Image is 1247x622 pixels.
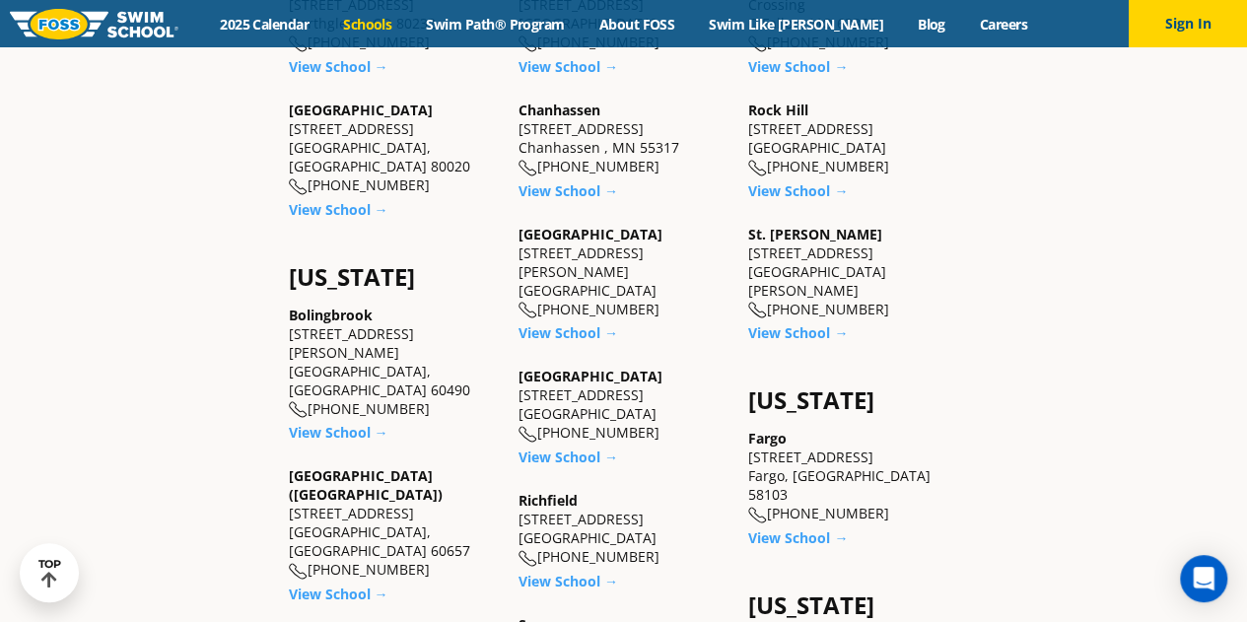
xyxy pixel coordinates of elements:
[748,160,767,176] img: location-phone-o-icon.svg
[748,302,767,318] img: location-phone-o-icon.svg
[748,429,787,448] a: Fargo
[962,15,1044,34] a: Careers
[748,101,808,119] a: Rock Hill
[203,15,326,34] a: 2025 Calendar
[519,302,537,318] img: location-phone-o-icon.svg
[289,423,388,442] a: View School →
[289,200,388,219] a: View School →
[748,181,848,200] a: View School →
[519,101,600,119] a: Chanhassen
[748,386,958,414] h4: [US_STATE]
[289,101,433,119] a: [GEOGRAPHIC_DATA]
[289,401,308,418] img: location-phone-o-icon.svg
[289,263,499,291] h4: [US_STATE]
[289,306,373,324] a: Bolingbrook
[748,429,958,523] div: [STREET_ADDRESS] Fargo, [GEOGRAPHIC_DATA] 58103 [PHONE_NUMBER]
[519,181,618,200] a: View School →
[289,57,388,76] a: View School →
[519,225,662,243] a: [GEOGRAPHIC_DATA]
[582,15,692,34] a: About FOSS
[692,15,901,34] a: Swim Like [PERSON_NAME]
[1180,555,1227,602] div: Open Intercom Messenger
[289,563,308,580] img: location-phone-o-icon.svg
[748,528,848,547] a: View School →
[519,367,728,443] div: [STREET_ADDRESS] [GEOGRAPHIC_DATA] [PHONE_NUMBER]
[519,491,728,567] div: [STREET_ADDRESS] [GEOGRAPHIC_DATA] [PHONE_NUMBER]
[748,225,882,243] a: St. [PERSON_NAME]
[289,466,443,504] a: [GEOGRAPHIC_DATA] ([GEOGRAPHIC_DATA])
[748,225,958,319] div: [STREET_ADDRESS] [GEOGRAPHIC_DATA][PERSON_NAME] [PHONE_NUMBER]
[289,178,308,195] img: location-phone-o-icon.svg
[900,15,962,34] a: Blog
[748,323,848,342] a: View School →
[38,558,61,588] div: TOP
[289,306,499,419] div: [STREET_ADDRESS][PERSON_NAME] [GEOGRAPHIC_DATA], [GEOGRAPHIC_DATA] 60490 [PHONE_NUMBER]
[519,426,537,443] img: location-phone-o-icon.svg
[748,591,958,619] h4: [US_STATE]
[748,57,848,76] a: View School →
[326,15,409,34] a: Schools
[519,491,578,510] a: Richfield
[10,9,178,39] img: FOSS Swim School Logo
[519,550,537,567] img: location-phone-o-icon.svg
[519,160,537,176] img: location-phone-o-icon.svg
[519,101,728,176] div: [STREET_ADDRESS] Chanhassen , MN 55317 [PHONE_NUMBER]
[519,367,662,385] a: [GEOGRAPHIC_DATA]
[748,507,767,523] img: location-phone-o-icon.svg
[519,323,618,342] a: View School →
[519,572,618,590] a: View School →
[289,585,388,603] a: View School →
[748,101,958,176] div: [STREET_ADDRESS] [GEOGRAPHIC_DATA] [PHONE_NUMBER]
[519,225,728,319] div: [STREET_ADDRESS][PERSON_NAME] [GEOGRAPHIC_DATA] [PHONE_NUMBER]
[289,101,499,195] div: [STREET_ADDRESS] [GEOGRAPHIC_DATA], [GEOGRAPHIC_DATA] 80020 [PHONE_NUMBER]
[289,466,499,580] div: [STREET_ADDRESS] [GEOGRAPHIC_DATA], [GEOGRAPHIC_DATA] 60657 [PHONE_NUMBER]
[519,57,618,76] a: View School →
[409,15,582,34] a: Swim Path® Program
[519,448,618,466] a: View School →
